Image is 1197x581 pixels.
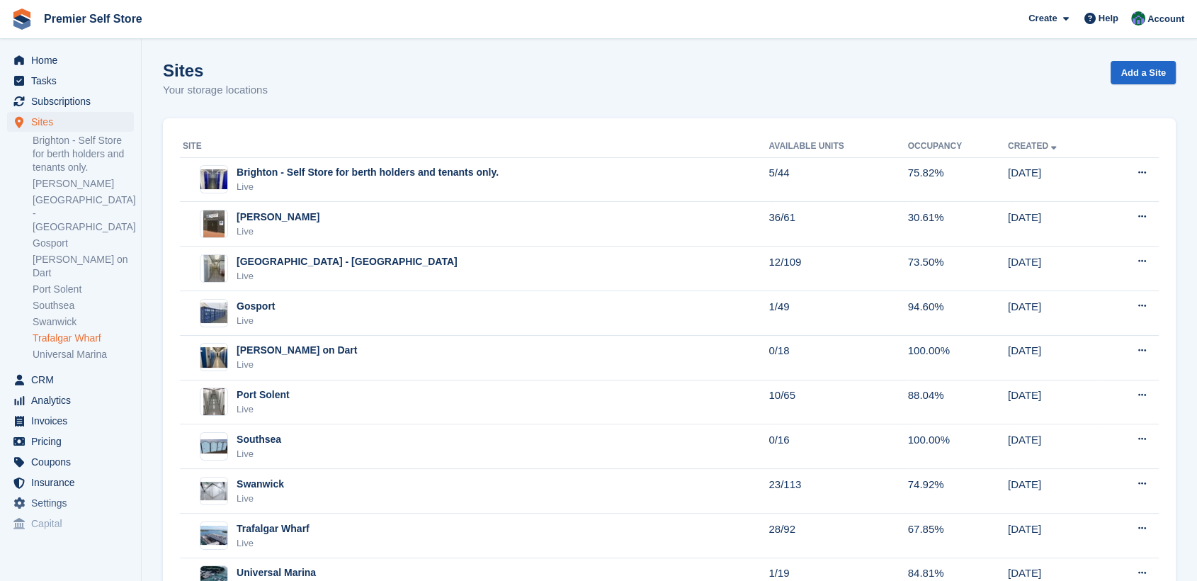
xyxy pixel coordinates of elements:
img: Image of Southsea site [200,439,227,454]
td: [DATE] [1008,424,1104,469]
img: Image of Trafalgar Wharf site [200,526,227,545]
span: Settings [31,493,116,513]
span: Subscriptions [31,91,116,111]
a: menu [7,50,134,70]
a: menu [7,514,134,534]
p: Your storage locations [163,82,268,98]
td: [DATE] [1008,291,1104,336]
img: Image of Brighton - Self Store for berth holders and tenants only. site [200,169,227,190]
a: Brighton - Self Store for berth holders and tenants only. [33,134,134,174]
img: Jo Granger [1131,11,1145,26]
div: Swanwick [237,477,284,492]
a: menu [7,493,134,513]
div: Southsea [237,432,281,447]
span: Create [1028,11,1057,26]
a: Gosport [33,237,134,250]
a: menu [7,411,134,431]
img: Image of Port Solent site [203,388,225,416]
td: 5/44 [768,157,907,202]
img: Image of Noss on Dart site [200,347,227,368]
a: Swanwick [33,315,134,329]
td: 23/113 [768,469,907,514]
td: 74.92% [908,469,1008,514]
td: 0/18 [768,335,907,380]
th: Occupancy [908,135,1008,158]
td: [DATE] [1008,380,1104,424]
a: menu [7,390,134,410]
div: [PERSON_NAME] [237,210,319,225]
span: Account [1147,12,1184,26]
td: 94.60% [908,291,1008,336]
span: Pricing [31,431,116,451]
a: [PERSON_NAME] on Dart [33,253,134,280]
a: menu [7,431,134,451]
td: 100.00% [908,424,1008,469]
td: 1/49 [768,291,907,336]
td: 73.50% [908,247,1008,291]
a: menu [7,112,134,132]
div: Universal Marina [237,565,316,580]
a: Port Solent [33,283,134,296]
td: 75.82% [908,157,1008,202]
div: Live [237,402,290,417]
a: [PERSON_NAME] [33,177,134,191]
a: Trafalgar Wharf [33,332,134,345]
div: Live [237,447,281,461]
a: menu [7,370,134,390]
img: Image of Chichester Marina site [203,210,225,238]
img: Image of Eastbourne - Sovereign Harbour site [203,254,225,283]
td: 28/92 [768,514,907,558]
th: Available Units [768,135,907,158]
img: Image of Swanwick site [200,482,227,500]
h1: Sites [163,61,268,80]
img: stora-icon-8386f47178a22dfd0bd8f6a31ec36ba5ce8667c1dd55bd0f319d3a0aa187defe.svg [11,9,33,30]
span: Help [1099,11,1118,26]
span: Sites [31,112,116,132]
td: [DATE] [1008,202,1104,247]
div: Live [237,492,284,506]
a: Premier Self Store [38,7,148,30]
div: Trafalgar Wharf [237,521,310,536]
span: Home [31,50,116,70]
a: menu [7,91,134,111]
td: 10/65 [768,380,907,424]
div: Live [237,269,458,283]
div: [GEOGRAPHIC_DATA] - [GEOGRAPHIC_DATA] [237,254,458,269]
div: Port Solent [237,388,290,402]
div: Gosport [237,299,275,314]
td: 67.85% [908,514,1008,558]
td: [DATE] [1008,157,1104,202]
img: Image of Gosport site [200,303,227,323]
td: [DATE] [1008,335,1104,380]
div: Live [237,536,310,551]
div: Live [237,225,319,239]
span: Coupons [31,452,116,472]
div: Live [237,314,275,328]
span: Analytics [31,390,116,410]
a: menu [7,473,134,492]
a: menu [7,452,134,472]
a: [GEOGRAPHIC_DATA] - [GEOGRAPHIC_DATA] [33,193,134,234]
td: 88.04% [908,380,1008,424]
td: 36/61 [768,202,907,247]
th: Site [180,135,768,158]
a: Created [1008,141,1060,151]
td: 0/16 [768,424,907,469]
td: 100.00% [908,335,1008,380]
a: Add a Site [1111,61,1176,84]
span: Capital [31,514,116,534]
span: Storefront [13,546,141,560]
div: Brighton - Self Store for berth holders and tenants only. [237,165,499,180]
span: CRM [31,370,116,390]
a: menu [7,71,134,91]
div: Live [237,358,357,372]
td: [DATE] [1008,469,1104,514]
span: Invoices [31,411,116,431]
td: [DATE] [1008,247,1104,291]
div: Live [237,180,499,194]
td: 30.61% [908,202,1008,247]
a: Universal Marina [33,348,134,361]
td: [DATE] [1008,514,1104,558]
div: [PERSON_NAME] on Dart [237,343,357,358]
span: Insurance [31,473,116,492]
